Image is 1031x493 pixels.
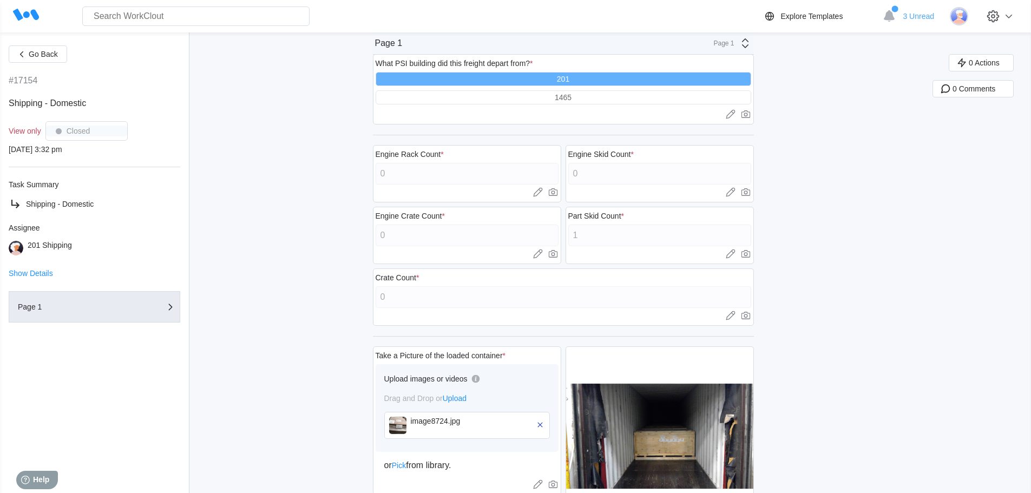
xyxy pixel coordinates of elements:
[763,10,877,23] a: Explore Templates
[568,212,625,220] div: Part Skid Count
[950,7,968,25] img: user-3.png
[375,38,403,48] div: Page 1
[389,417,406,434] img: image8724.jpg
[780,12,843,21] div: Explore Templates
[9,269,53,277] button: Show Details
[707,40,734,47] div: Page 1
[28,241,72,255] div: 201 Shipping
[376,286,751,308] input: Type here...
[392,461,406,470] span: Pick
[9,180,180,189] div: Task Summary
[384,394,467,403] span: Drag and Drop or
[9,98,86,108] span: Shipping - Domestic
[9,76,37,86] div: #17154
[82,6,310,26] input: Search WorkClout
[9,45,67,63] button: Go Back
[376,225,559,246] input: Type here...
[557,75,569,83] div: 201
[568,150,634,159] div: Engine Skid Count
[376,150,444,159] div: Engine Rack Count
[376,212,445,220] div: Engine Crate Count
[9,145,180,154] div: [DATE] 3:32 pm
[9,291,180,323] button: Page 1
[969,59,1000,67] span: 0 Actions
[903,12,934,21] span: 3 Unread
[555,93,572,102] div: 1465
[376,59,533,68] div: What PSI building did this freight depart from?
[384,374,468,383] div: Upload images or videos
[9,127,41,135] div: View only
[18,303,126,311] div: Page 1
[9,224,180,232] div: Assignee
[568,163,751,185] input: Type here...
[29,50,58,58] span: Go Back
[26,200,94,208] span: Shipping - Domestic
[376,351,506,360] div: Take a Picture of the loaded container
[376,163,559,185] input: Type here...
[9,198,180,211] a: Shipping - Domestic
[568,225,751,246] input: Type here...
[384,461,550,470] div: or from library.
[9,241,23,255] img: user-4.png
[443,394,467,403] span: Upload
[949,54,1014,71] button: 0 Actions
[953,85,995,93] span: 0 Comments
[933,80,1014,97] button: 0 Comments
[376,273,419,282] div: Crate Count
[411,417,535,425] div: image8724.jpg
